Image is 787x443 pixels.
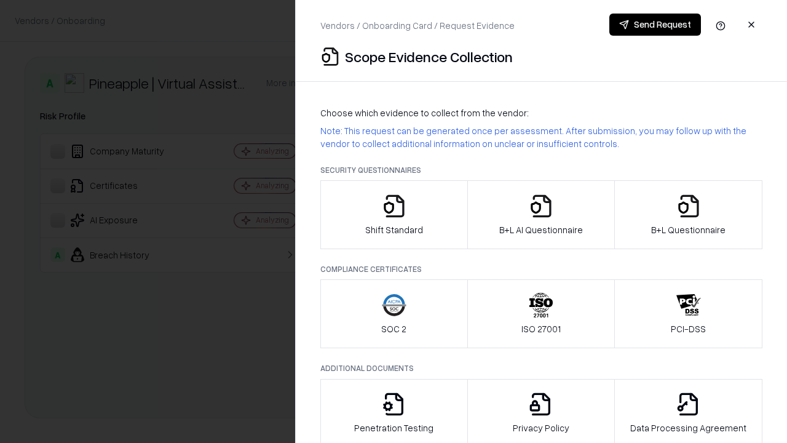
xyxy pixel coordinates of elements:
p: Scope Evidence Collection [345,47,513,66]
button: Shift Standard [320,180,468,249]
button: ISO 27001 [467,279,615,348]
p: B+L AI Questionnaire [499,223,583,236]
p: PCI-DSS [671,322,706,335]
p: Penetration Testing [354,421,433,434]
p: ISO 27001 [521,322,561,335]
p: SOC 2 [381,322,406,335]
p: Compliance Certificates [320,264,762,274]
button: Send Request [609,14,701,36]
p: Security Questionnaires [320,165,762,175]
button: B+L Questionnaire [614,180,762,249]
button: SOC 2 [320,279,468,348]
button: PCI-DSS [614,279,762,348]
p: Vendors / Onboarding Card / Request Evidence [320,19,515,32]
p: B+L Questionnaire [651,223,726,236]
p: Privacy Policy [513,421,569,434]
p: Additional Documents [320,363,762,373]
p: Shift Standard [365,223,423,236]
p: Data Processing Agreement [630,421,746,434]
p: Note: This request can be generated once per assessment. After submission, you may follow up with... [320,124,762,150]
button: B+L AI Questionnaire [467,180,615,249]
p: Choose which evidence to collect from the vendor: [320,106,762,119]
